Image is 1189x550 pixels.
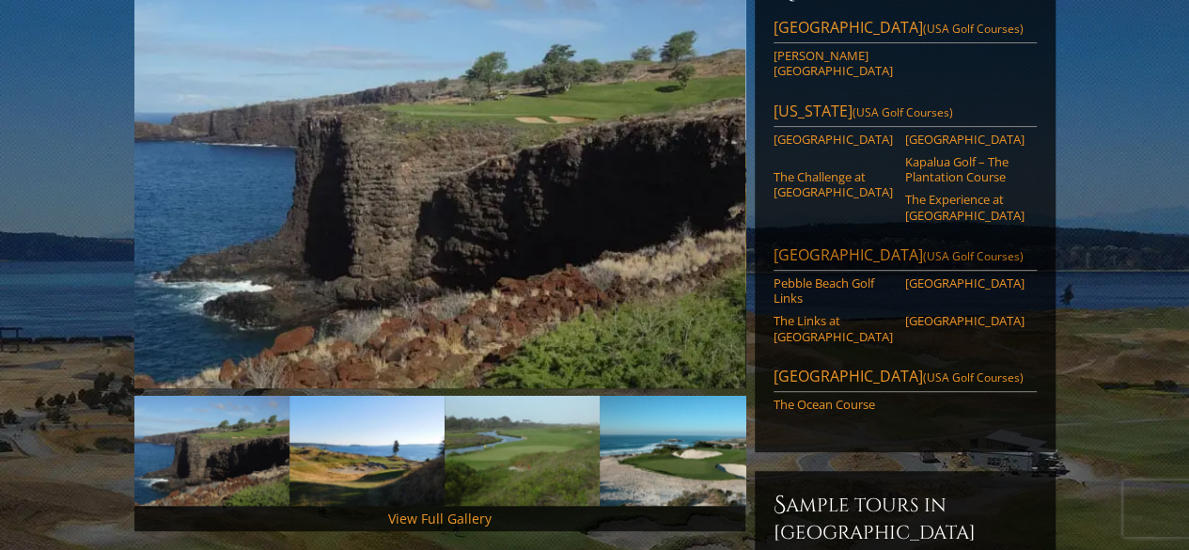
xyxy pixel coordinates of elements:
[774,132,893,147] a: [GEOGRAPHIC_DATA]
[774,169,893,200] a: The Challenge at [GEOGRAPHIC_DATA]
[923,369,1024,385] span: (USA Golf Courses)
[905,132,1025,147] a: [GEOGRAPHIC_DATA]
[905,275,1025,291] a: [GEOGRAPHIC_DATA]
[923,248,1024,264] span: (USA Golf Courses)
[774,48,893,79] a: [PERSON_NAME][GEOGRAPHIC_DATA]
[905,154,1025,185] a: Kapalua Golf – The Plantation Course
[774,244,1037,271] a: [GEOGRAPHIC_DATA](USA Golf Courses)
[774,17,1037,43] a: [GEOGRAPHIC_DATA](USA Golf Courses)
[905,192,1025,223] a: The Experience at [GEOGRAPHIC_DATA]
[388,510,492,527] a: View Full Gallery
[774,366,1037,392] a: [GEOGRAPHIC_DATA](USA Golf Courses)
[853,104,953,120] span: (USA Golf Courses)
[905,313,1025,328] a: [GEOGRAPHIC_DATA]
[774,490,1037,545] h6: Sample Tours in [GEOGRAPHIC_DATA]
[774,397,893,412] a: The Ocean Course
[774,275,893,306] a: Pebble Beach Golf Links
[774,313,893,344] a: The Links at [GEOGRAPHIC_DATA]
[923,21,1024,37] span: (USA Golf Courses)
[774,101,1037,127] a: [US_STATE](USA Golf Courses)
